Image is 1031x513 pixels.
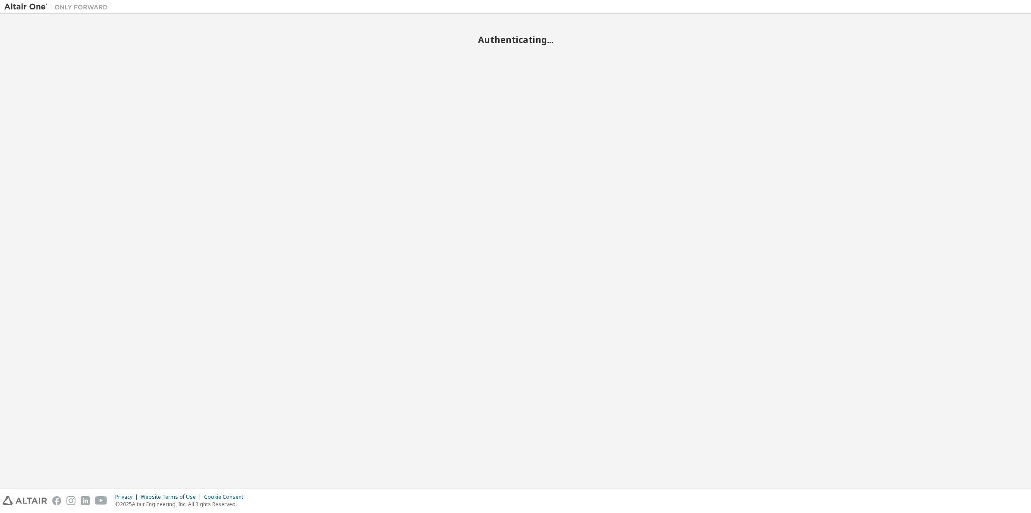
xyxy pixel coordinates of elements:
div: Privacy [115,494,141,500]
img: facebook.svg [52,496,61,505]
img: linkedin.svg [81,496,90,505]
img: youtube.svg [95,496,107,505]
div: Cookie Consent [204,494,248,500]
div: Website Terms of Use [141,494,204,500]
img: altair_logo.svg [3,496,47,505]
h2: Authenticating... [4,34,1027,45]
p: © 2025 Altair Engineering, Inc. All Rights Reserved. [115,500,248,508]
img: Altair One [4,3,112,11]
img: instagram.svg [66,496,75,505]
